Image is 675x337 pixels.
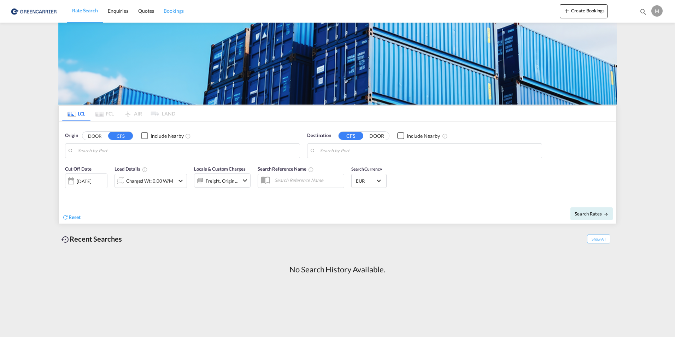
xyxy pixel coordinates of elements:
[62,214,69,220] md-icon: icon-refresh
[126,176,173,186] div: Charged Wt: 0,00 W/M
[11,3,58,19] img: 1378a7308afe11ef83610d9e779c6b34.png
[77,178,91,184] div: [DATE]
[320,146,538,156] input: Search by Port
[355,176,383,186] md-select: Select Currency: € EUREuro
[82,132,107,140] button: DOOR
[62,214,81,221] div: icon-refreshReset
[78,146,296,156] input: Search by Port
[108,8,128,14] span: Enquiries
[258,166,314,172] span: Search Reference Name
[442,133,448,139] md-icon: Unchecked: Ignores neighbouring ports when fetching rates.Checked : Includes neighbouring ports w...
[108,132,133,140] button: CFS
[141,132,184,140] md-checkbox: Checkbox No Ink
[115,166,148,172] span: Load Details
[72,7,98,13] span: Rate Search
[65,173,107,188] div: [DATE]
[289,264,385,275] div: No Search History Available.
[339,132,363,140] button: CFS
[356,178,376,184] span: EUR
[397,132,440,140] md-checkbox: Checkbox No Ink
[58,23,617,105] img: GreenCarrierFCL_LCL.png
[61,235,70,244] md-icon: icon-backup-restore
[651,5,663,17] div: M
[138,8,154,14] span: Quotes
[194,173,251,188] div: Freight Origin Destinationicon-chevron-down
[307,132,331,139] span: Destination
[142,167,148,172] md-icon: Chargeable Weight
[115,174,187,188] div: Charged Wt: 0,00 W/Micon-chevron-down
[308,167,314,172] md-icon: Your search will be saved by the below given name
[587,235,610,243] span: Show All
[563,6,571,15] md-icon: icon-plus 400-fg
[364,132,389,140] button: DOOR
[271,175,344,185] input: Search Reference Name
[58,231,125,247] div: Recent Searches
[151,132,184,140] div: Include Nearby
[62,106,175,121] md-pagination-wrapper: Use the left and right arrow keys to navigate between tabs
[65,166,92,172] span: Cut Off Date
[62,106,90,121] md-tab-item: LCL
[575,211,609,217] span: Search Rates
[185,133,191,139] md-icon: Unchecked: Ignores neighbouring ports when fetching rates.Checked : Includes neighbouring ports w...
[604,212,609,217] md-icon: icon-arrow-right
[639,8,647,16] md-icon: icon-magnify
[59,122,616,224] div: Origin DOOR CFS Checkbox No InkUnchecked: Ignores neighbouring ports when fetching rates.Checked ...
[194,166,246,172] span: Locals & Custom Charges
[560,4,607,18] button: icon-plus 400-fgCreate Bookings
[164,8,183,14] span: Bookings
[206,176,239,186] div: Freight Origin Destination
[351,166,382,172] span: Search Currency
[639,8,647,18] div: icon-magnify
[69,214,81,220] span: Reset
[176,177,185,185] md-icon: icon-chevron-down
[65,132,78,139] span: Origin
[570,207,613,220] button: Search Ratesicon-arrow-right
[241,176,249,185] md-icon: icon-chevron-down
[65,188,70,197] md-datepicker: Select
[407,132,440,140] div: Include Nearby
